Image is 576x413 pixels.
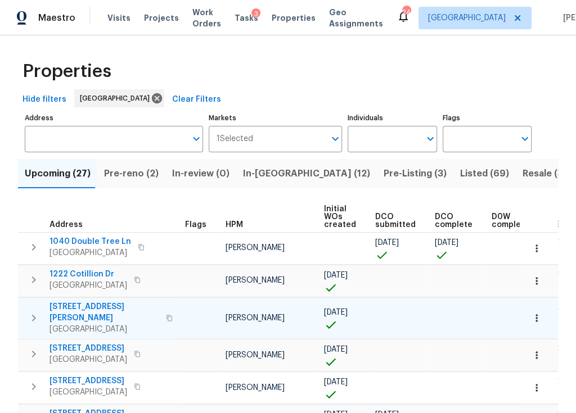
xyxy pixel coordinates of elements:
span: Visits [107,12,130,24]
span: Address [49,221,83,229]
button: Hide filters [18,89,71,110]
span: [STREET_ADDRESS] [49,375,127,387]
span: 1222 Cotillion Dr [49,269,127,280]
span: Listed (69) [460,166,509,181]
span: [PERSON_NAME] [226,351,285,359]
span: Resale (31) [523,166,570,181]
button: Open [327,131,343,147]
span: [PERSON_NAME] [226,244,285,252]
div: 3 [251,8,260,20]
div: [GEOGRAPHIC_DATA] [74,89,164,107]
span: Work Orders [192,7,221,29]
span: [DATE] [324,308,348,316]
label: Flags [443,115,532,121]
span: Pre-reno (2) [104,166,159,181]
span: Hide filters [22,93,66,107]
span: [DATE] [324,271,348,279]
span: [PERSON_NAME] [226,384,285,392]
span: Upcoming (27) [25,166,91,181]
button: Open [517,131,533,147]
span: 1040 Double Tree Ln [49,236,131,247]
label: Individuals [348,115,436,121]
span: [STREET_ADDRESS] [49,343,127,354]
span: [GEOGRAPHIC_DATA] [428,12,506,24]
span: Properties [22,66,111,77]
span: Initial WOs created [324,205,356,229]
span: In-review (0) [172,166,229,181]
span: Projects [144,12,179,24]
span: [PERSON_NAME] [226,314,285,322]
span: Properties [272,12,316,24]
span: 1 Selected [217,134,253,144]
button: Open [422,131,438,147]
label: Address [25,115,203,121]
button: Clear Filters [168,89,226,110]
span: Geo Assignments [329,7,383,29]
span: [GEOGRAPHIC_DATA] [49,324,159,335]
span: [GEOGRAPHIC_DATA] [49,247,131,258]
span: D0W complete [492,213,529,229]
div: 24 [402,7,410,18]
span: [PERSON_NAME] [226,276,285,284]
span: Flags [185,221,206,229]
span: Clear Filters [172,93,221,107]
span: [GEOGRAPHIC_DATA] [49,354,127,365]
span: [GEOGRAPHIC_DATA] [80,93,154,104]
span: Maestro [38,12,75,24]
span: DCO submitted [375,213,416,229]
span: [DATE] [435,239,458,247]
span: HPM [226,221,243,229]
button: Open [188,131,204,147]
span: Tasks [235,14,258,22]
span: [GEOGRAPHIC_DATA] [49,280,127,291]
span: [DATE] [324,378,348,386]
span: DCO complete [435,213,472,229]
span: In-[GEOGRAPHIC_DATA] (12) [243,166,370,181]
span: [GEOGRAPHIC_DATA] [49,387,127,398]
span: [DATE] [375,239,399,247]
span: [DATE] [324,346,348,353]
span: [STREET_ADDRESS][PERSON_NAME] [49,301,159,324]
span: Pre-Listing (3) [384,166,447,181]
label: Markets [209,115,343,121]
